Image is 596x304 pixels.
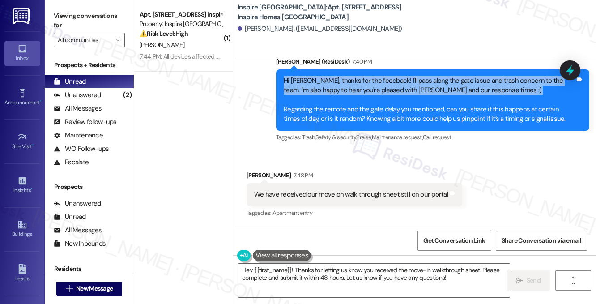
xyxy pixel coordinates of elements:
div: Property: Inspire [GEOGRAPHIC_DATA] [140,19,222,29]
div: All Messages [54,104,102,113]
span: Safety & security , [315,133,356,141]
div: All Messages [54,226,102,235]
div: (2) [121,88,134,102]
strong: ⚠️ Risk Level: High [140,30,188,38]
span: Call request [423,133,451,141]
div: Hi [PERSON_NAME], thanks for the feedback! I'll pass along the gate issue and trash concern to th... [284,76,575,124]
i:  [570,277,576,284]
span: Share Conversation via email [502,236,581,245]
span: Trash , [302,133,315,141]
div: 7:48 PM [291,171,313,180]
div: 7:40 PM [350,57,372,66]
button: Send [507,270,550,291]
i:  [66,285,72,292]
div: WO Follow-ups [54,144,109,154]
span: New Message [76,284,113,293]
span: Maintenance request , [372,133,423,141]
input: All communities [58,33,111,47]
div: Tagged as: [276,131,589,144]
div: Escalate [54,158,89,167]
span: Apartment entry [272,209,312,217]
div: New Inbounds [54,239,106,248]
a: Leads [4,261,40,286]
div: Unanswered [54,199,101,208]
span: Praise , [356,133,371,141]
a: Site Visit • [4,129,40,154]
span: • [40,98,41,104]
button: Get Conversation Link [417,231,491,251]
div: Unread [54,77,86,86]
span: [PERSON_NAME] [140,41,184,49]
div: We have received our move on walk through sheet still on our portal [254,190,448,199]
i:  [115,36,120,43]
textarea: Hey {{first_name}}! Thanks for letting us know you received the move-in walkthrough sheet. Please... [238,264,510,297]
button: New Message [56,282,123,296]
div: Unread [54,212,86,222]
div: Maintenance [54,131,103,140]
div: Prospects [45,182,134,192]
div: Residents [45,264,134,274]
a: Insights • [4,173,40,197]
div: Review follow-ups [54,117,116,127]
div: Unanswered [54,90,101,100]
span: Send [527,276,541,285]
img: ResiDesk Logo [13,8,31,24]
div: Tagged as: [247,206,462,219]
label: Viewing conversations for [54,9,125,33]
a: Inbox [4,41,40,65]
a: Buildings [4,217,40,241]
div: [PERSON_NAME]. ([EMAIL_ADDRESS][DOMAIN_NAME]) [238,24,402,34]
span: • [31,186,32,192]
b: Inspire [GEOGRAPHIC_DATA]: Apt. [STREET_ADDRESS] Inspire Homes [GEOGRAPHIC_DATA] [238,3,417,22]
button: Share Conversation via email [496,231,587,251]
span: • [32,142,34,148]
div: 7:44 PM: All devices affected since 3pm [140,52,243,60]
div: Apt. [STREET_ADDRESS] Inspire Homes [GEOGRAPHIC_DATA] [140,10,222,19]
div: Prospects + Residents [45,60,134,70]
div: [PERSON_NAME] [247,171,462,183]
i:  [516,277,523,284]
div: [PERSON_NAME] (ResiDesk) [276,57,589,69]
span: Get Conversation Link [423,236,485,245]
